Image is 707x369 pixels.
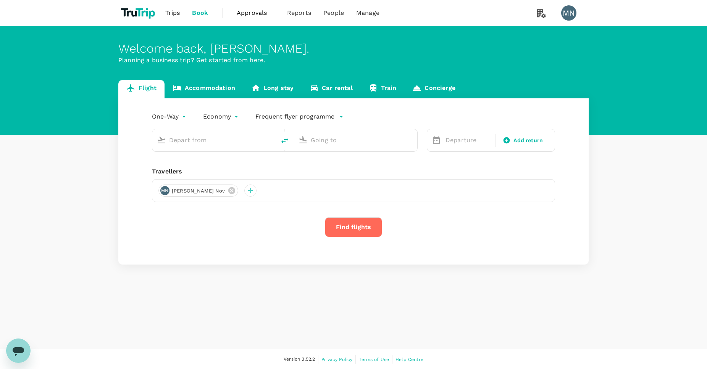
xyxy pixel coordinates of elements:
[243,80,302,98] a: Long stay
[192,8,208,18] span: Book
[118,42,589,56] div: Welcome back , [PERSON_NAME] .
[321,357,352,362] span: Privacy Policy
[361,80,405,98] a: Train
[255,112,334,121] p: Frequent flyer programme
[270,139,272,141] button: Open
[311,134,401,146] input: Going to
[325,217,382,237] button: Find flights
[118,56,589,65] p: Planning a business trip? Get started from here.
[152,111,188,123] div: One-Way
[167,187,230,195] span: [PERSON_NAME] Nov
[160,186,169,195] div: MN
[6,339,31,363] iframe: Button to launch messaging window
[255,112,344,121] button: Frequent flyer programme
[165,8,180,18] span: Trips
[118,5,159,21] img: TruTrip logo
[237,8,275,18] span: Approvals
[356,8,379,18] span: Manage
[513,136,543,144] span: Add return
[276,132,294,150] button: delete
[359,357,389,362] span: Terms of Use
[395,355,423,364] a: Help Centre
[323,8,344,18] span: People
[118,80,165,98] a: Flight
[321,355,352,364] a: Privacy Policy
[152,167,555,176] div: Travellers
[203,111,240,123] div: Economy
[158,184,238,197] div: MN[PERSON_NAME] Nov
[284,356,315,363] span: Version 3.52.2
[359,355,389,364] a: Terms of Use
[446,136,491,145] p: Departure
[395,357,423,362] span: Help Centre
[287,8,311,18] span: Reports
[412,139,413,141] button: Open
[165,80,243,98] a: Accommodation
[404,80,463,98] a: Concierge
[169,134,260,146] input: Depart from
[561,5,576,21] div: MN
[302,80,361,98] a: Car rental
